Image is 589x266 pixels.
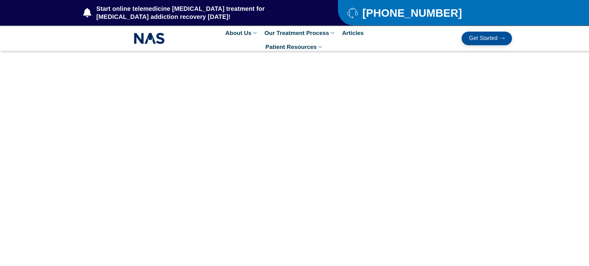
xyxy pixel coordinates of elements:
a: Start online telemedicine [MEDICAL_DATA] treatment for [MEDICAL_DATA] addiction recovery [DATE]! [83,5,313,21]
img: NAS_email_signature-removebg-preview.png [134,31,165,46]
span: Get Started [469,35,497,41]
a: Patient Resources [262,40,327,54]
a: Articles [339,26,367,40]
a: [PHONE_NUMBER] [347,7,497,18]
a: Our Treatment Process [261,26,339,40]
a: Get Started [462,32,512,45]
span: [PHONE_NUMBER] [361,9,462,17]
span: Start online telemedicine [MEDICAL_DATA] treatment for [MEDICAL_DATA] addiction recovery [DATE]! [95,5,314,21]
a: About Us [222,26,261,40]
